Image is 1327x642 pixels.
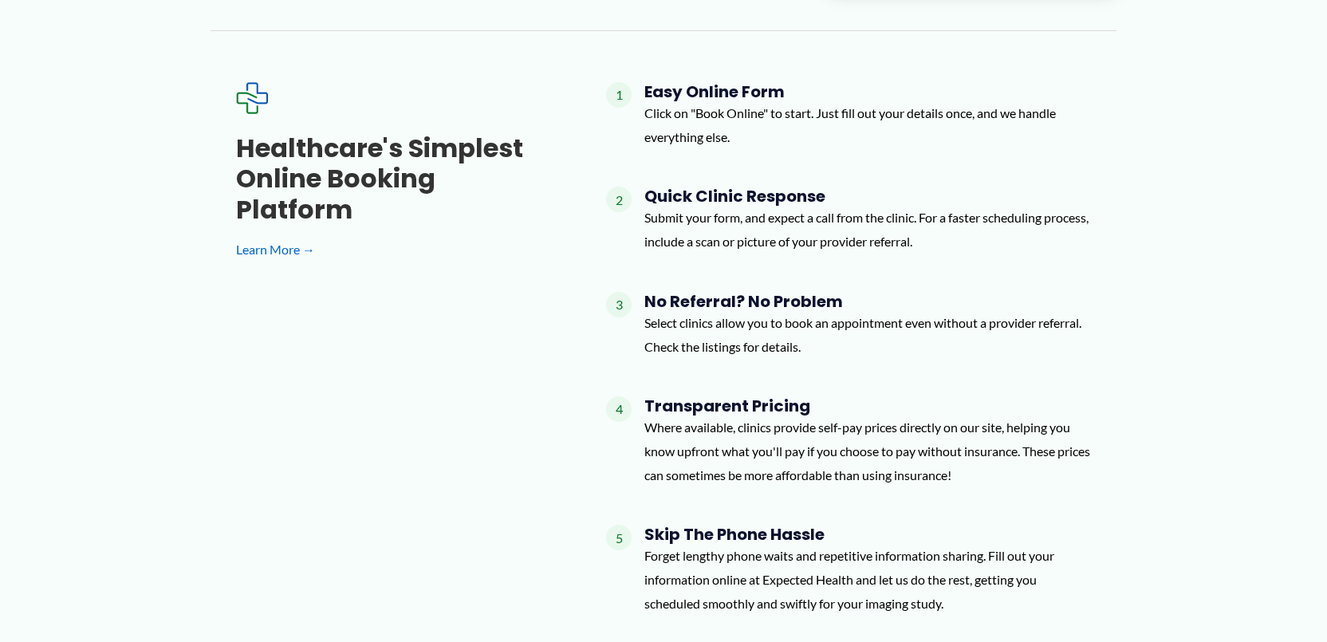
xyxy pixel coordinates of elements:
[644,101,1091,148] p: Click on "Book Online" to start. Just fill out your details once, and we handle everything else.
[644,525,1091,544] h4: Skip the Phone Hassle
[644,206,1091,253] p: Submit your form, and expect a call from the clinic. For a faster scheduling process, include a s...
[606,525,632,550] span: 5
[644,311,1091,358] p: Select clinics allow you to book an appointment even without a provider referral. Check the listi...
[644,82,1091,101] h4: Easy Online Form
[644,544,1091,615] p: Forget lengthy phone waits and repetitive information sharing. Fill out your information online a...
[644,292,1091,311] h4: No Referral? No Problem
[644,187,1091,206] h4: Quick Clinic Response
[606,396,632,422] span: 4
[606,82,632,108] span: 1
[606,187,632,212] span: 2
[606,292,632,317] span: 3
[236,82,268,114] img: Expected Healthcare Logo
[644,416,1091,486] p: Where available, clinics provide self-pay prices directly on our site, helping you know upfront w...
[236,133,555,225] h3: Healthcare's simplest online booking platform
[236,238,555,262] a: Learn More →
[644,396,1091,416] h4: Transparent Pricing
